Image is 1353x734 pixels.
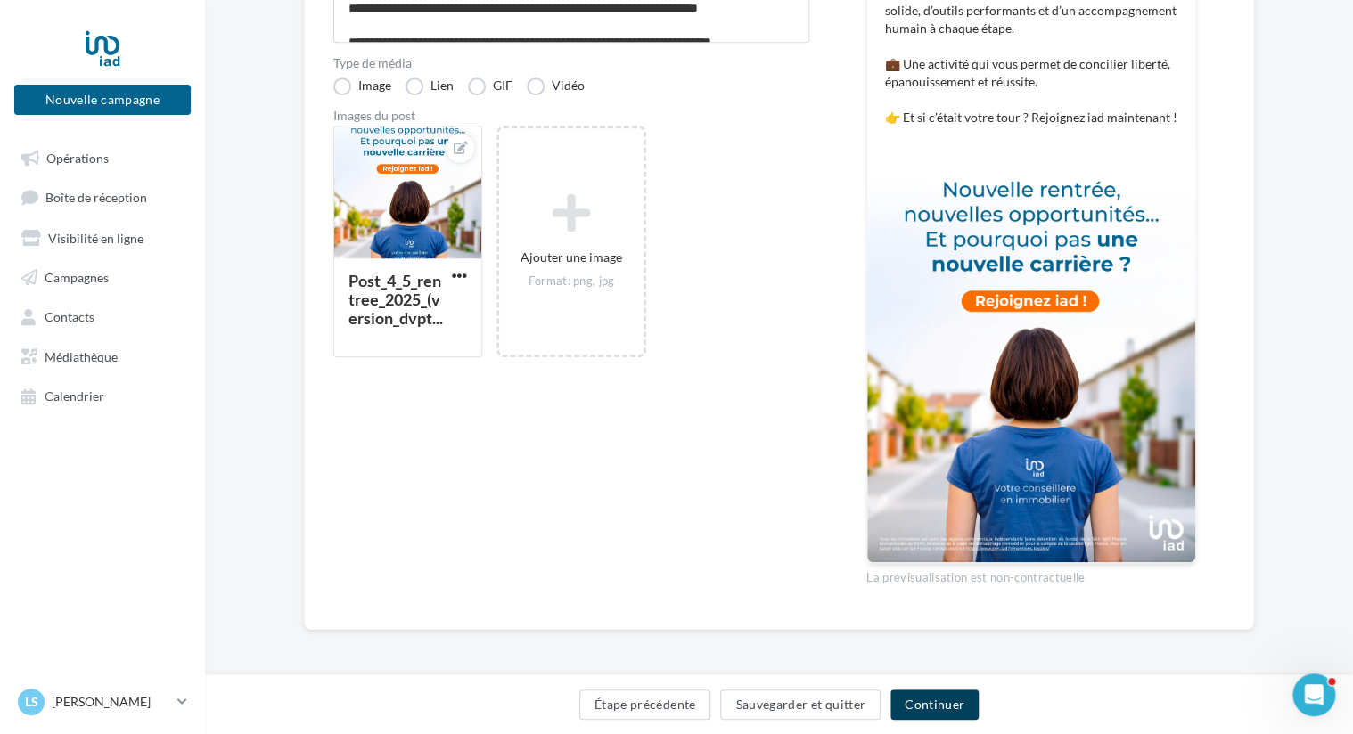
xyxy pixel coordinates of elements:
a: Boîte de réception [11,180,194,213]
div: La prévisualisation est non-contractuelle [866,563,1196,586]
div: Post_4_5_rentree_2025_(version_dvpt... [348,271,443,328]
label: Lien [406,77,454,95]
span: Contacts [45,309,94,324]
span: Calendrier [45,388,104,404]
label: Vidéo [527,77,585,95]
button: Nouvelle campagne [14,85,191,115]
a: Contacts [11,299,194,331]
a: Ls [PERSON_NAME] [14,685,191,719]
div: Images du post [333,110,809,122]
button: Sauvegarder et quitter [720,689,881,720]
span: Boîte de réception [45,190,147,205]
span: Opérations [46,150,109,165]
span: Médiathèque [45,348,118,363]
button: Continuer [890,689,979,720]
span: Campagnes [45,269,109,284]
a: Médiathèque [11,339,194,371]
p: [PERSON_NAME] [52,693,170,711]
span: Visibilité en ligne [48,230,143,245]
button: Étape précédente [579,689,711,720]
label: Image [333,77,391,95]
a: Campagnes [11,260,194,292]
iframe: Intercom live chat [1292,673,1335,716]
span: Ls [25,693,38,711]
a: Opérations [11,141,194,173]
a: Visibilité en ligne [11,221,194,253]
label: Type de média [333,57,809,69]
label: GIF [468,77,512,95]
a: Calendrier [11,379,194,411]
